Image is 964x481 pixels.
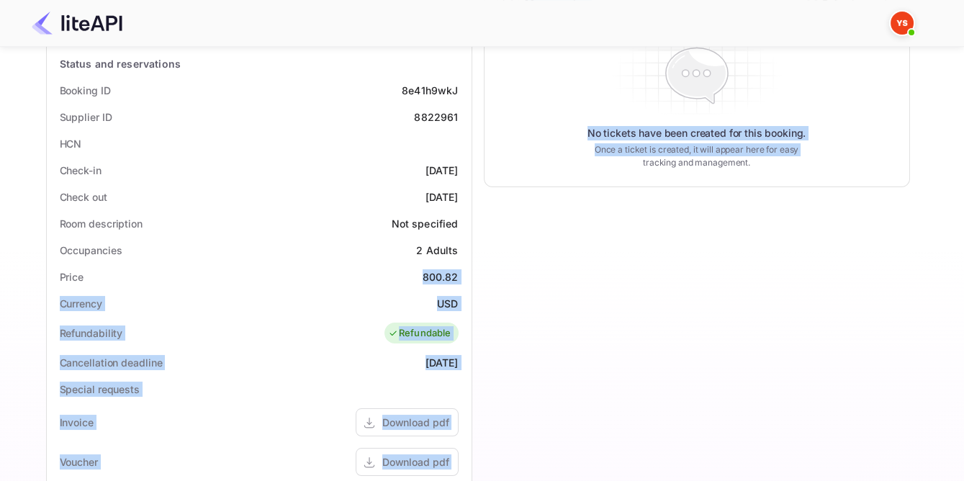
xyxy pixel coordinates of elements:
[60,109,112,125] div: Supplier ID
[32,12,122,35] img: LiteAPI Logo
[60,189,107,204] div: Check out
[60,269,84,284] div: Price
[60,454,98,469] div: Voucher
[423,269,459,284] div: 800.82
[416,243,458,258] div: 2 Adults
[60,355,163,370] div: Cancellation deadline
[402,83,458,98] div: 8e41h9wkJ
[60,56,181,71] div: Status and reservations
[60,163,102,178] div: Check-in
[382,415,449,430] div: Download pdf
[587,126,806,140] p: No tickets have been created for this booking.
[382,454,449,469] div: Download pdf
[891,12,914,35] img: Yandex Support
[60,216,143,231] div: Room description
[60,243,122,258] div: Occupancies
[60,325,123,341] div: Refundability
[425,163,459,178] div: [DATE]
[414,109,458,125] div: 8822961
[425,189,459,204] div: [DATE]
[60,382,140,397] div: Special requests
[425,355,459,370] div: [DATE]
[60,136,82,151] div: HCN
[388,326,451,341] div: Refundable
[60,83,111,98] div: Booking ID
[60,296,102,311] div: Currency
[392,216,459,231] div: Not specified
[437,296,458,311] div: USD
[583,143,811,169] p: Once a ticket is created, it will appear here for easy tracking and management.
[60,415,94,430] div: Invoice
